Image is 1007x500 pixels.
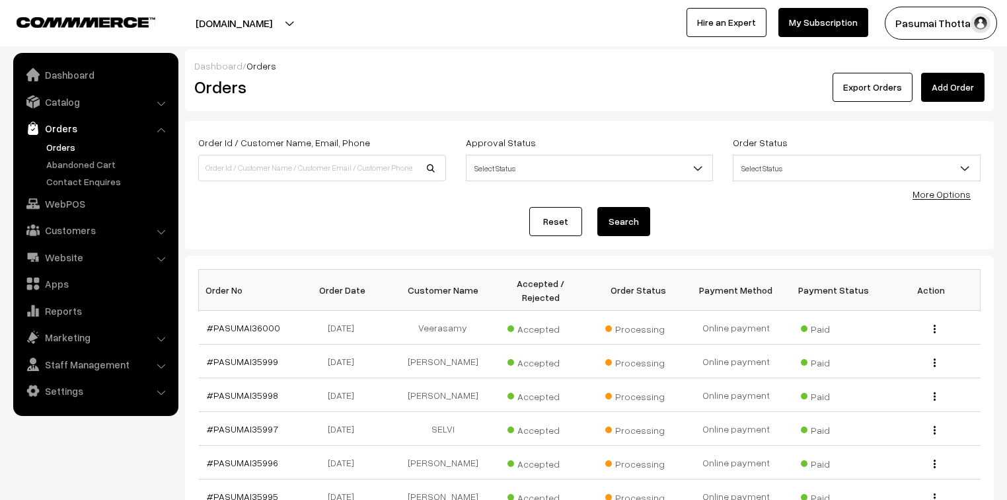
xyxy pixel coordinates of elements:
img: COMMMERCE [17,17,155,27]
a: Orders [43,140,174,154]
th: Customer Name [394,270,492,311]
span: Orders [246,60,276,71]
span: Processing [605,420,671,437]
a: Customers [17,218,174,242]
a: Abandoned Cart [43,157,174,171]
a: Website [17,245,174,269]
td: Veerasamy [394,311,492,345]
a: Marketing [17,325,174,349]
th: Order Status [589,270,687,311]
span: Accepted [507,420,574,437]
h2: Orders [194,77,445,97]
a: WebPOS [17,192,174,216]
a: My Subscription [778,8,868,37]
img: Menu [934,426,936,435]
button: Pasumai Thotta… [885,7,997,40]
span: Accepted [507,454,574,471]
td: [DATE] [296,446,394,479]
a: Apps [17,272,174,296]
a: #PASUMAI35998 [207,390,278,401]
td: Online payment [687,412,785,446]
img: Menu [934,325,936,333]
a: Add Order [921,73,985,102]
a: Staff Management [17,353,174,376]
label: Order Status [733,136,788,149]
button: [DOMAIN_NAME] [149,7,318,40]
a: Reports [17,299,174,323]
td: [DATE] [296,412,394,446]
td: [DATE] [296,345,394,378]
span: Select Status [733,157,980,180]
a: #PASUMAI35997 [207,423,278,435]
button: Export Orders [833,73,913,102]
td: Online payment [687,378,785,412]
td: [PERSON_NAME] [394,446,492,479]
span: Paid [801,353,867,370]
a: #PASUMAI35996 [207,457,278,468]
a: #PASUMAI35999 [207,356,278,367]
th: Accepted / Rejected [492,270,589,311]
span: Select Status [466,155,714,181]
td: SELVI [394,412,492,446]
a: Dashboard [17,63,174,87]
td: [PERSON_NAME] [394,345,492,378]
span: Paid [801,420,867,437]
span: Paid [801,454,867,471]
td: [DATE] [296,378,394,412]
td: [PERSON_NAME] [394,378,492,412]
a: Contact Enquires [43,175,174,188]
button: Search [597,207,650,236]
input: Order Id / Customer Name / Customer Email / Customer Phone [198,155,446,181]
span: Processing [605,353,671,370]
a: Hire an Expert [687,8,766,37]
a: COMMMERCE [17,13,132,29]
th: Order Date [296,270,394,311]
th: Order No [199,270,297,311]
span: Accepted [507,386,574,403]
th: Action [883,270,981,311]
span: Accepted [507,353,574,370]
span: Paid [801,319,867,336]
span: Select Status [466,157,713,180]
img: Menu [934,460,936,468]
span: Select Status [733,155,981,181]
a: Dashboard [194,60,242,71]
td: Online payment [687,446,785,479]
span: Paid [801,386,867,403]
img: Menu [934,392,936,401]
span: Processing [605,386,671,403]
a: Orders [17,116,174,140]
span: Processing [605,319,671,336]
td: Online payment [687,311,785,345]
span: Processing [605,454,671,471]
td: Online payment [687,345,785,378]
a: Settings [17,379,174,403]
td: [DATE] [296,311,394,345]
a: More Options [913,188,971,200]
span: Accepted [507,319,574,336]
img: Menu [934,358,936,367]
a: #PASUMAI36000 [207,322,280,333]
div: / [194,59,985,73]
label: Order Id / Customer Name, Email, Phone [198,136,370,149]
a: Catalog [17,90,174,114]
label: Approval Status [466,136,536,149]
th: Payment Method [687,270,785,311]
th: Payment Status [785,270,883,311]
a: Reset [529,207,582,236]
img: user [971,13,990,33]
